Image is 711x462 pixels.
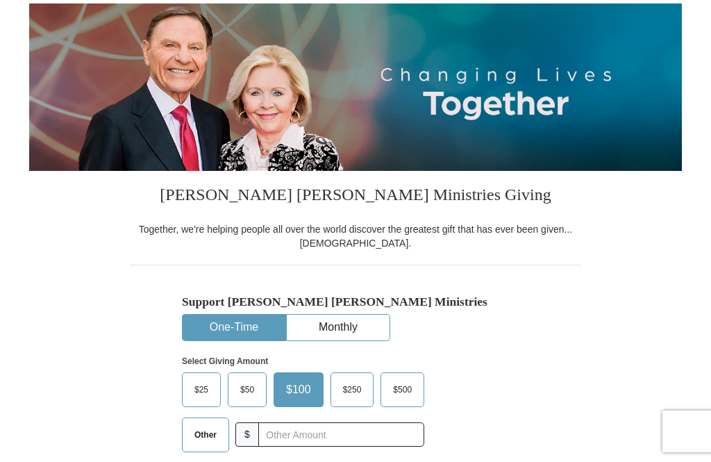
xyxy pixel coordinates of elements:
h5: Support [PERSON_NAME] [PERSON_NAME] Ministries [182,295,529,309]
span: $ [235,422,259,447]
span: Other [187,424,224,445]
button: Monthly [287,315,390,340]
span: $50 [233,379,261,400]
span: $25 [187,379,215,400]
span: $500 [386,379,419,400]
div: Together, we're helping people all over the world discover the greatest gift that has ever been g... [130,222,581,250]
h3: [PERSON_NAME] [PERSON_NAME] Ministries Giving [130,171,581,222]
span: $250 [336,379,369,400]
strong: Select Giving Amount [182,356,268,366]
span: $100 [279,379,318,400]
button: One-Time [183,315,285,340]
input: Other Amount [258,422,424,447]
